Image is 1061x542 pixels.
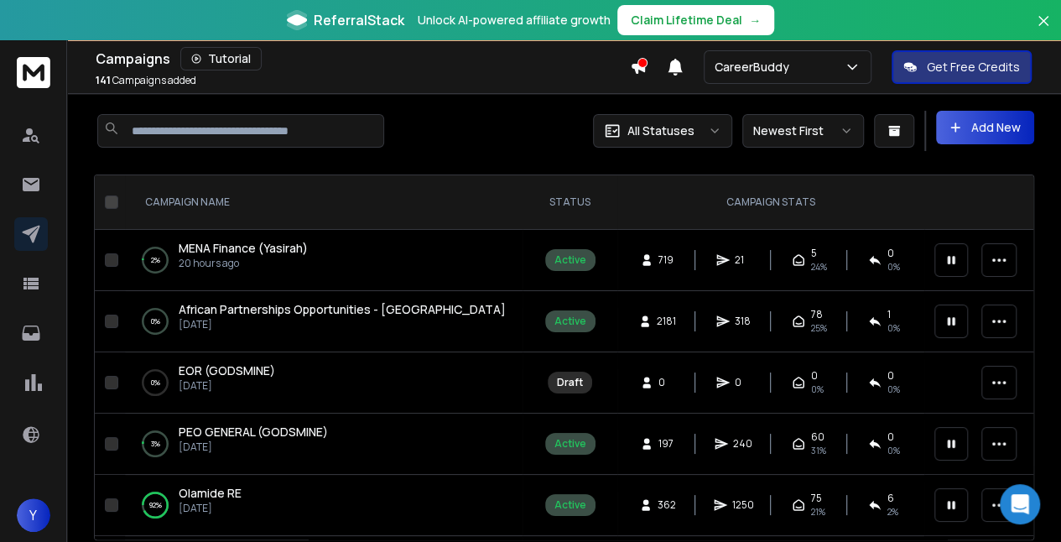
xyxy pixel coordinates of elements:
span: 0% [887,383,899,396]
span: 0 [810,369,817,383]
span: PEO GENERAL (GODSMINE) [179,424,328,440]
span: 0 [735,376,752,389]
button: Claim Lifetime Deal→ [617,5,774,35]
th: CAMPAIGN STATS [617,175,924,230]
p: [DATE] [179,502,242,515]
p: 0 % [151,374,160,391]
div: Campaigns [96,47,630,70]
p: Unlock AI-powered affiliate growth [418,12,611,29]
span: 78 [810,308,822,321]
span: 5 [810,247,816,260]
span: 24 % [810,260,826,274]
th: STATUS [523,175,617,230]
span: 0% [810,383,823,396]
span: 0 [887,247,893,260]
span: 1250 [732,498,754,512]
p: 3 % [151,435,160,452]
span: 2181 [657,315,676,328]
a: Olamide RE [179,485,242,502]
div: Active [554,498,586,512]
span: 25 % [810,321,826,335]
span: ReferralStack [314,10,404,30]
td: 0%African Partnerships Opportunities - [GEOGRAPHIC_DATA][DATE] [125,291,523,352]
p: 20 hours ago [179,257,308,270]
span: 719 [658,253,675,267]
span: 6 [887,492,893,505]
div: Active [554,437,586,451]
div: Active [554,253,586,267]
span: 240 [733,437,752,451]
span: African Partnerships Opportunities - [GEOGRAPHIC_DATA] [179,301,506,317]
span: 0 [887,369,893,383]
p: CareerBuddy [715,59,796,76]
p: [DATE] [179,440,328,454]
td: 2%MENA Finance (Yasirah)20 hours ago [125,230,523,291]
span: MENA Finance (Yasirah) [179,240,308,256]
p: [DATE] [179,318,506,331]
div: Active [554,315,586,328]
button: Get Free Credits [892,50,1032,84]
button: Newest First [742,114,864,148]
span: 0 % [887,444,899,457]
span: 21 [735,253,752,267]
td: 3%PEO GENERAL (GODSMINE)[DATE] [125,414,523,475]
p: Campaigns added [96,74,196,87]
p: Get Free Credits [927,59,1020,76]
p: 92 % [149,497,162,513]
span: 31 % [810,444,825,457]
a: EOR (GODSMINE) [179,362,275,379]
button: Y [17,498,50,532]
a: MENA Finance (Yasirah) [179,240,308,257]
span: 1 [887,308,890,321]
p: 0 % [151,313,160,330]
button: Tutorial [180,47,262,70]
span: 75 [810,492,821,505]
a: PEO GENERAL (GODSMINE) [179,424,328,440]
span: 362 [658,498,676,512]
span: 21 % [810,505,824,519]
button: Add New [936,111,1034,144]
td: 92%Olamide RE[DATE] [125,475,523,536]
div: Open Intercom Messenger [1000,484,1040,524]
button: Close banner [1032,10,1054,50]
span: → [749,12,761,29]
span: 318 [735,315,752,328]
span: 197 [658,437,675,451]
p: All Statuses [627,122,694,139]
span: 0 [658,376,675,389]
span: 0 % [887,321,899,335]
span: 141 [96,73,111,87]
span: Olamide RE [179,485,242,501]
a: African Partnerships Opportunities - [GEOGRAPHIC_DATA] [179,301,506,318]
span: 2 % [887,505,897,519]
span: EOR (GODSMINE) [179,362,275,378]
p: [DATE] [179,379,275,393]
td: 0%EOR (GODSMINE)[DATE] [125,352,523,414]
span: 0 [887,430,893,444]
span: 60 [810,430,824,444]
div: Draft [557,376,583,389]
th: CAMPAIGN NAME [125,175,523,230]
p: 2 % [151,252,160,268]
span: 0 % [887,260,899,274]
